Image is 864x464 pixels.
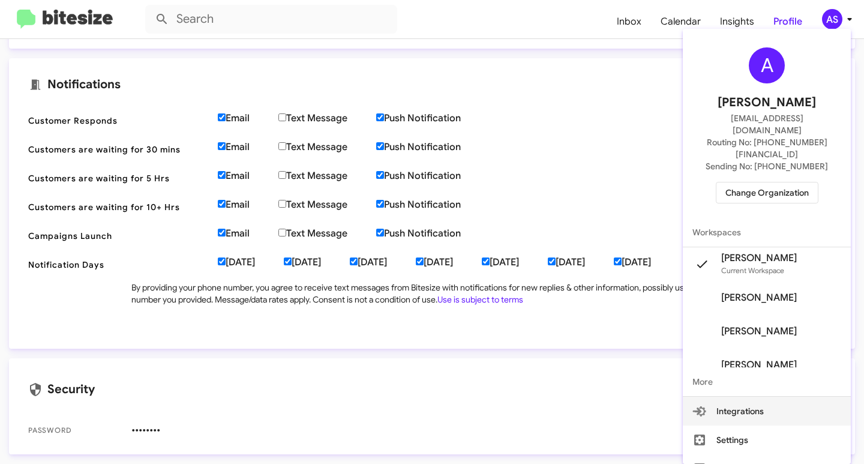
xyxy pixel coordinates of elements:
[721,292,797,304] span: [PERSON_NAME]
[716,182,818,203] button: Change Organization
[721,359,797,371] span: [PERSON_NAME]
[697,136,836,160] span: Routing No: [PHONE_NUMBER][FINANCIAL_ID]
[721,325,797,337] span: [PERSON_NAME]
[725,182,809,203] span: Change Organization
[721,266,784,275] span: Current Workspace
[683,367,851,396] span: More
[683,426,851,454] button: Settings
[721,252,797,264] span: [PERSON_NAME]
[706,160,828,172] span: Sending No: [PHONE_NUMBER]
[683,218,851,247] span: Workspaces
[718,93,816,112] span: [PERSON_NAME]
[749,47,785,83] div: A
[697,112,836,136] span: [EMAIL_ADDRESS][DOMAIN_NAME]
[683,397,851,426] button: Integrations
